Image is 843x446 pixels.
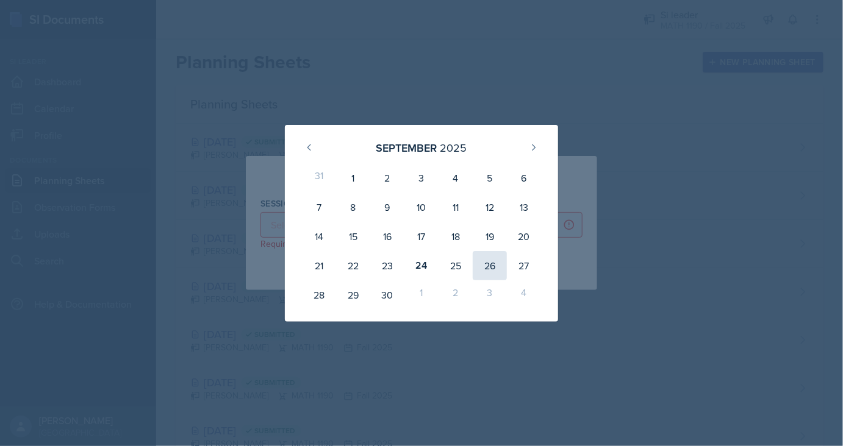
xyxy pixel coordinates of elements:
[473,193,507,222] div: 12
[439,222,473,251] div: 18
[404,222,439,251] div: 17
[370,193,404,222] div: 9
[336,222,370,251] div: 15
[473,251,507,280] div: 26
[302,193,336,222] div: 7
[473,222,507,251] div: 19
[336,280,370,310] div: 29
[302,222,336,251] div: 14
[336,251,370,280] div: 22
[302,251,336,280] div: 21
[302,163,336,193] div: 31
[507,163,541,193] div: 6
[473,163,507,193] div: 5
[336,163,370,193] div: 1
[440,140,467,156] div: 2025
[404,163,439,193] div: 3
[439,193,473,222] div: 11
[507,193,541,222] div: 13
[302,280,336,310] div: 28
[507,222,541,251] div: 20
[439,163,473,193] div: 4
[370,251,404,280] div: 23
[376,140,437,156] div: September
[507,251,541,280] div: 27
[439,280,473,310] div: 2
[370,222,404,251] div: 16
[404,251,439,280] div: 24
[370,280,404,310] div: 30
[507,280,541,310] div: 4
[473,280,507,310] div: 3
[439,251,473,280] div: 25
[404,280,439,310] div: 1
[404,193,439,222] div: 10
[336,193,370,222] div: 8
[370,163,404,193] div: 2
